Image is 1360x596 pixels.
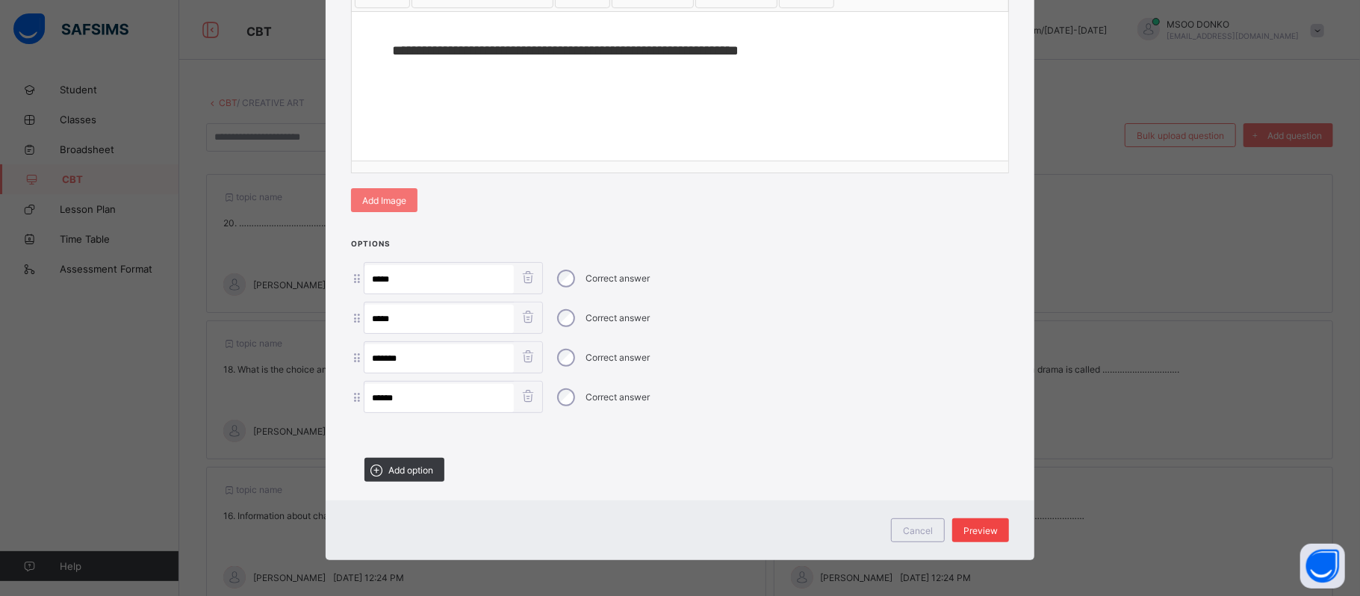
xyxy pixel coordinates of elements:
[586,391,650,403] label: Correct answer
[388,465,433,476] span: Add option
[351,239,391,248] span: Options
[362,195,406,206] span: Add Image
[351,381,1009,413] div: Correct answer
[351,341,1009,373] div: Correct answer
[586,312,650,323] label: Correct answer
[351,302,1009,334] div: Correct answer
[1300,544,1345,589] button: Open asap
[351,262,1009,294] div: Correct answer
[586,273,650,284] label: Correct answer
[963,525,998,536] span: Preview
[586,352,650,363] label: Correct answer
[903,525,933,536] span: Cancel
